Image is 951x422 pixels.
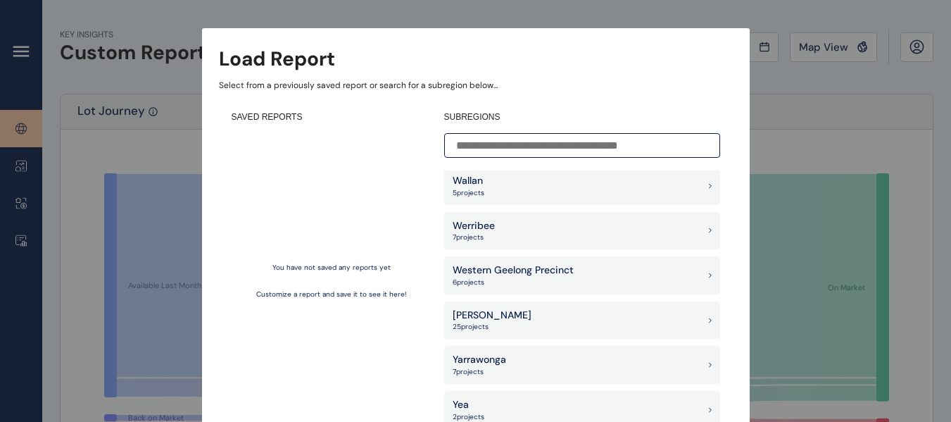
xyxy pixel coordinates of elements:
p: Select from a previously saved report or search for a subregion below... [219,80,733,92]
h4: SAVED REPORTS [232,111,432,123]
p: 2 project s [453,412,484,422]
p: Werribee [453,219,495,233]
p: Yarrawonga [453,353,506,367]
p: You have not saved any reports yet [272,263,391,273]
p: Wallan [453,174,484,188]
p: Western Geelong Precinct [453,263,574,278]
p: 6 project s [453,278,574,287]
p: 5 project s [453,188,484,198]
p: 7 project s [453,232,495,242]
p: [PERSON_NAME] [453,309,531,323]
p: Yea [453,398,484,412]
p: 25 project s [453,322,531,332]
p: Customize a report and save it to see it here! [256,290,407,299]
h3: Load Report [219,45,335,73]
h4: SUBREGIONS [444,111,720,123]
p: 7 project s [453,367,506,377]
